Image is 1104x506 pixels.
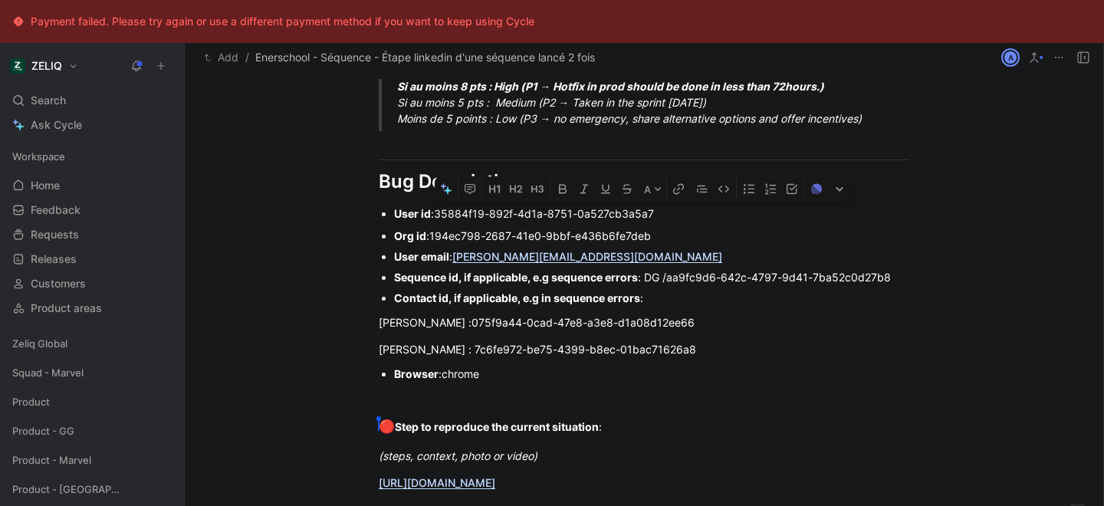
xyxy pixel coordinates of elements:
strong: Org id [394,229,426,242]
span: Ask Cycle [31,116,82,134]
div: Si au moins 10 pts : Urgent (P0 → Hotfix in prod should be done in less than 24 hours.) Si au moi... [397,43,928,127]
div: Product [6,390,178,418]
strong: Si au moins 8 pts : High (P1 → Hotfix in prod should be done in less than 72hours.) [397,80,824,93]
button: ZELIQZELIQ [6,55,82,77]
div: A [1003,50,1018,65]
div: : [394,205,909,222]
div: Product - [GEOGRAPHIC_DATA] [6,478,178,505]
span: 🔴 [379,419,395,434]
span: Product - Marvel [12,452,91,468]
div: Workspace [6,145,178,168]
div: Zeliq Global [6,332,178,360]
a: Home [6,174,178,197]
span: Squad - Marvel [12,365,84,380]
div: Bug Description [379,168,909,195]
a: Product areas [6,297,178,320]
div: Payment failed. Please try again or use a different payment method if you want to keep using Cycle [31,12,534,31]
div: : [379,417,909,437]
img: ZELIQ [10,58,25,74]
div: : [394,290,909,306]
span: Requests [31,227,79,242]
div: Product - [GEOGRAPHIC_DATA] [6,478,178,501]
span: 35884f19-892f-4d1a-8751-0a527cb3a5a7 [434,207,654,220]
div: Product - GG [6,419,178,442]
span: Product - [GEOGRAPHIC_DATA] [12,481,123,497]
a: Ask Cycle [6,113,178,136]
span: aa9fc9d6-642c-4797-9d41-7ba52c0d27b8 [666,271,891,284]
div: : [394,228,909,244]
strong: Browser [394,367,439,380]
span: 194ec798-2687-41e0-9bbf-e436b6fe7deb [429,229,651,242]
button: Add [200,48,242,67]
strong: Contact id, if applicable, e.g in sequence errors [394,291,640,304]
strong: User email [394,250,449,263]
span: Product - GG [12,423,74,439]
div: Product - Marvel [6,449,178,476]
div: Zeliq Global [6,332,178,355]
a: Releases [6,248,178,271]
h1: ZELIQ [31,59,62,73]
div: [PERSON_NAME] : [379,314,909,330]
div: Product - Marvel [6,449,178,472]
span: Home [31,178,60,193]
a: Customers [6,272,178,295]
div: : [394,366,909,382]
span: Releases [31,251,77,267]
strong: User id [394,207,431,220]
span: Search [31,91,66,110]
a: [PERSON_NAME][EMAIL_ADDRESS][DOMAIN_NAME] [452,250,722,263]
span: Zeliq Global [12,336,67,351]
div: Search [6,89,178,112]
span: Enerschool - Séquence - Étape linkedin d'une séquence lancé 2 fois [255,48,595,67]
span: Product areas [31,301,102,316]
div: : DG / [394,269,909,285]
span: 075f9a44-0cad-47e8-a3e8-d1a08d12ee66 [472,316,695,329]
span: Feedback [31,202,80,218]
div: Squad - Marvel [6,361,178,384]
span: Product [12,394,50,409]
span: chrome [442,367,479,380]
strong: Step to reproduce the current situation [395,420,599,433]
div: : [394,248,909,264]
div: Product [6,390,178,413]
a: [URL][DOMAIN_NAME] [379,476,495,489]
a: Feedback [6,199,178,222]
div: Product - GG [6,419,178,447]
span: Customers [31,276,86,291]
strong: Sequence id, if applicable, e.g sequence errors [394,271,638,284]
a: Requests [6,223,178,246]
span: Workspace [12,149,65,164]
div: Squad - Marvel [6,361,178,389]
span: / [245,48,249,67]
span: [PERSON_NAME] : 7c6fe972-be75-4399-b8ec-01bac71626a8 [379,343,696,356]
em: (steps, context, photo or video) [379,449,537,462]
